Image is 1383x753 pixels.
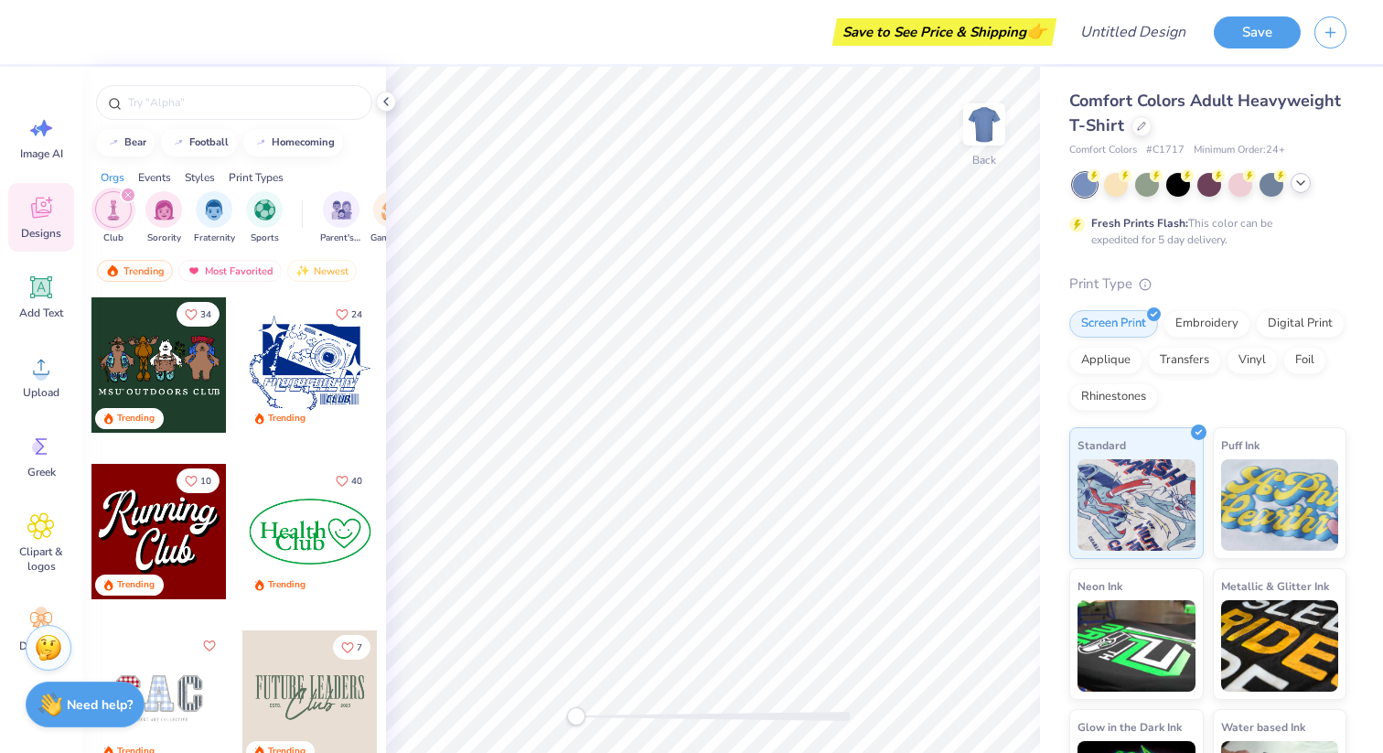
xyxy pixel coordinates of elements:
button: Like [177,468,220,493]
img: Fraternity Image [204,199,224,221]
strong: Fresh Prints Flash: [1091,216,1188,231]
div: filter for Club [95,191,132,245]
img: Puff Ink [1221,459,1339,551]
img: trending.gif [105,264,120,277]
div: Trending [117,412,155,425]
input: Untitled Design [1066,14,1200,50]
img: most_fav.gif [187,264,201,277]
button: Like [333,635,370,660]
span: Decorate [19,639,63,653]
input: Try "Alpha" [126,93,360,112]
div: filter for Game Day [370,191,413,245]
button: filter button [95,191,132,245]
div: Back [972,152,996,168]
div: Transfers [1148,347,1221,374]
div: Save to See Price & Shipping [837,18,1052,46]
div: filter for Sports [246,191,283,245]
button: Like [198,635,220,657]
img: Sports Image [254,199,275,221]
span: Fraternity [194,231,235,245]
div: Print Type [1069,274,1346,295]
button: filter button [194,191,235,245]
span: 40 [351,477,362,486]
button: Save [1214,16,1301,48]
strong: Need help? [67,696,133,714]
div: Digital Print [1256,310,1345,338]
span: Parent's Weekend [320,231,362,245]
img: trend_line.gif [171,137,186,148]
div: Trending [97,260,173,282]
div: This color can be expedited for 5 day delivery. [1091,215,1316,248]
div: Newest [287,260,357,282]
div: Events [138,169,171,186]
button: Like [327,468,370,493]
div: Rhinestones [1069,383,1158,411]
div: Embroidery [1163,310,1250,338]
span: Comfort Colors Adult Heavyweight T-Shirt [1069,90,1341,136]
button: bear [96,129,155,156]
span: Comfort Colors [1069,143,1137,158]
button: Like [327,302,370,327]
span: Clipart & logos [11,544,71,574]
span: 34 [200,310,211,319]
span: Sorority [147,231,181,245]
span: 24 [351,310,362,319]
span: Club [103,231,123,245]
span: 👉 [1026,20,1046,42]
span: Image AI [20,146,63,161]
button: filter button [320,191,362,245]
span: Add Text [19,306,63,320]
div: Applique [1069,347,1142,374]
img: Back [966,106,1002,143]
div: Print Types [229,169,284,186]
span: Puff Ink [1221,436,1260,455]
div: filter for Fraternity [194,191,235,245]
div: Orgs [101,169,124,186]
img: Parent's Weekend Image [331,199,352,221]
img: newest.gif [295,264,310,277]
img: Metallic & Glitter Ink [1221,600,1339,692]
div: Vinyl [1227,347,1278,374]
span: Minimum Order: 24 + [1194,143,1285,158]
button: homecoming [243,129,343,156]
div: bear [124,137,146,147]
img: Game Day Image [381,199,402,221]
div: Most Favorited [178,260,282,282]
div: homecoming [272,137,335,147]
span: Upload [23,385,59,400]
span: Metallic & Glitter Ink [1221,576,1329,596]
span: Water based Ink [1221,717,1305,737]
div: football [189,137,229,147]
button: filter button [370,191,413,245]
button: Like [177,302,220,327]
img: Club Image [103,199,123,221]
div: Foil [1283,347,1326,374]
img: Sorority Image [154,199,175,221]
span: Sports [251,231,279,245]
span: Greek [27,465,56,479]
span: Neon Ink [1077,576,1122,596]
button: filter button [246,191,283,245]
span: 7 [357,643,362,652]
div: Trending [117,578,155,592]
div: filter for Parent's Weekend [320,191,362,245]
span: Standard [1077,436,1126,455]
span: 10 [200,477,211,486]
div: Trending [268,578,306,592]
span: Designs [21,226,61,241]
div: filter for Sorority [145,191,182,245]
img: Neon Ink [1077,600,1195,692]
div: Trending [268,412,306,425]
img: trend_line.gif [106,137,121,148]
button: football [161,129,237,156]
div: Screen Print [1069,310,1158,338]
span: Glow in the Dark Ink [1077,717,1182,737]
button: filter button [145,191,182,245]
div: Styles [185,169,215,186]
div: Accessibility label [567,707,585,726]
img: Standard [1077,459,1195,551]
span: Game Day [370,231,413,245]
img: trend_line.gif [253,137,268,148]
span: # C1717 [1146,143,1185,158]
